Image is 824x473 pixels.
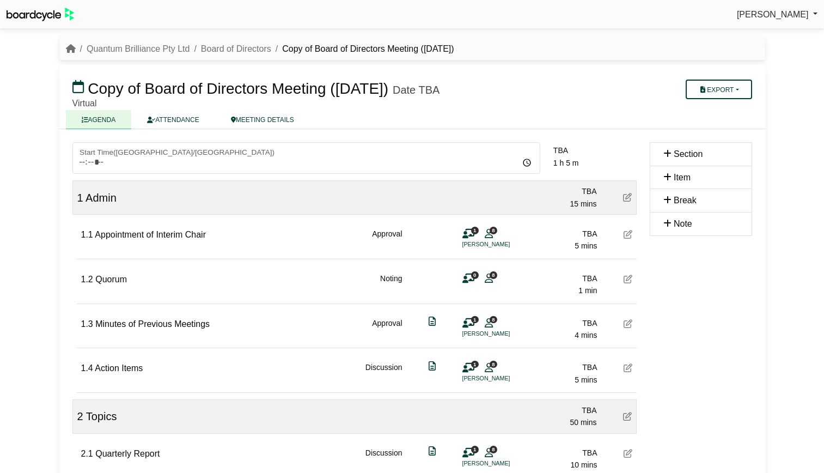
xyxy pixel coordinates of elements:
span: Action Items [95,363,143,373]
span: 1 [471,446,479,453]
li: [PERSON_NAME] [462,374,544,383]
div: Date TBA [393,83,440,96]
span: 50 mins [570,418,596,427]
span: Quarterly Report [95,449,160,458]
span: 8 [490,271,497,278]
div: Noting [380,272,402,297]
span: 1.2 [81,275,93,284]
div: Discussion [365,447,402,471]
span: 5 mins [575,375,597,384]
li: Copy of Board of Directors Meeting ([DATE]) [271,42,454,56]
a: MEETING DETAILS [215,110,310,129]
a: [PERSON_NAME] [737,8,817,22]
div: TBA [521,185,597,197]
span: Note [674,219,692,228]
a: Quantum Brilliance Pty Ltd [87,44,190,53]
span: Admin [86,192,117,204]
span: Copy of Board of Directors Meeting ([DATE]) [88,80,388,97]
li: [PERSON_NAME] [462,329,544,338]
span: Topics [86,410,117,422]
div: TBA [521,447,597,459]
div: Approval [372,228,402,252]
span: Minutes of Previous Meetings [95,319,210,329]
span: 1 min [578,286,597,295]
span: 8 [490,446,497,453]
div: TBA [521,404,597,416]
span: 1 [471,316,479,323]
span: Quorum [95,275,127,284]
span: 2 [77,410,83,422]
span: Break [674,196,697,205]
span: 1.4 [81,363,93,373]
span: Item [674,173,691,182]
span: 1 [471,227,479,234]
span: Section [674,149,703,159]
a: AGENDA [66,110,132,129]
span: 1.3 [81,319,93,329]
span: 5 mins [575,241,597,250]
div: TBA [521,272,597,284]
span: 1 [77,192,83,204]
span: 1 [471,361,479,368]
span: 8 [490,361,497,368]
div: Approval [372,317,402,342]
div: TBA [521,317,597,329]
span: 10 mins [570,460,597,469]
a: Board of Directors [201,44,271,53]
span: 1.1 [81,230,93,239]
span: 2.1 [81,449,93,458]
div: TBA [521,361,597,373]
span: [PERSON_NAME] [737,10,809,19]
div: TBA [521,228,597,240]
span: 4 mins [575,331,597,339]
span: 1 h 5 m [553,159,579,167]
span: Appointment of Interim Chair [95,230,206,239]
span: 15 mins [570,199,596,208]
span: 8 [490,316,497,323]
li: [PERSON_NAME] [462,240,544,249]
li: [PERSON_NAME] [462,459,544,468]
img: BoardcycleBlackGreen-aaafeed430059cb809a45853b8cf6d952af9d84e6e89e1f1685b34bfd5cb7d64.svg [7,8,74,21]
span: 8 [490,227,497,234]
button: Export [686,80,752,99]
div: Discussion [365,361,402,386]
nav: breadcrumb [66,42,454,56]
span: Virtual [72,99,97,108]
span: 0 [471,271,479,278]
a: ATTENDANCE [131,110,215,129]
div: TBA [553,144,637,156]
